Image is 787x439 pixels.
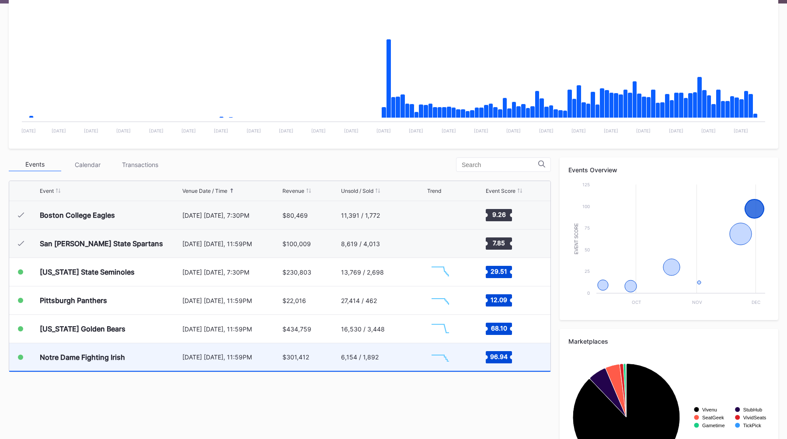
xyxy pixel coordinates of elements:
[40,211,115,219] div: Boston College Eagles
[341,240,380,247] div: 8,619 / 4,013
[734,128,748,133] text: [DATE]
[149,128,164,133] text: [DATE]
[474,128,488,133] text: [DATE]
[282,212,308,219] div: $80,469
[116,128,131,133] text: [DATE]
[587,290,590,296] text: 0
[568,180,770,311] svg: Chart title
[743,423,762,428] text: TickPick
[21,128,36,133] text: [DATE]
[568,338,770,345] div: Marketplaces
[311,128,326,133] text: [DATE]
[84,128,98,133] text: [DATE]
[341,212,380,219] div: 11,391 / 1,772
[17,9,770,140] svg: Chart title
[743,407,763,412] text: StubHub
[341,297,377,304] div: 27,414 / 462
[182,297,281,304] div: [DATE] [DATE], 11:59PM
[462,161,538,168] input: Search
[702,407,717,412] text: Vivenu
[427,233,453,254] svg: Chart title
[491,268,507,275] text: 29.51
[585,225,590,230] text: 75
[585,268,590,274] text: 25
[282,240,311,247] div: $100,009
[585,247,590,252] text: 50
[568,166,770,174] div: Events Overview
[182,212,281,219] div: [DATE] [DATE], 7:30PM
[582,182,590,187] text: 125
[182,188,227,194] div: Venue Date / Time
[743,415,766,420] text: VividSeats
[442,128,456,133] text: [DATE]
[182,240,281,247] div: [DATE] [DATE], 11:59PM
[506,128,521,133] text: [DATE]
[492,211,505,218] text: 9.26
[409,128,423,133] text: [DATE]
[40,239,163,248] div: San [PERSON_NAME] State Spartans
[427,318,453,340] svg: Chart title
[40,188,54,194] div: Event
[214,128,228,133] text: [DATE]
[427,346,453,368] svg: Chart title
[341,353,379,361] div: 6,154 / 1,892
[491,296,507,303] text: 12.09
[181,128,196,133] text: [DATE]
[282,353,309,361] div: $301,412
[182,325,281,333] div: [DATE] [DATE], 11:59PM
[752,300,760,305] text: Dec
[40,296,107,305] div: Pittsburgh Panthers
[571,128,586,133] text: [DATE]
[427,289,453,311] svg: Chart title
[9,158,61,171] div: Events
[341,325,385,333] div: 16,530 / 3,448
[114,158,166,171] div: Transactions
[427,188,441,194] div: Trend
[341,268,384,276] div: 13,769 / 2,698
[282,297,306,304] div: $22,016
[40,324,125,333] div: [US_STATE] Golden Bears
[341,188,373,194] div: Unsold / Sold
[493,239,505,247] text: 7.85
[282,188,304,194] div: Revenue
[40,268,135,276] div: [US_STATE] State Seminoles
[692,300,702,305] text: Nov
[582,204,590,209] text: 100
[52,128,66,133] text: [DATE]
[247,128,261,133] text: [DATE]
[486,188,515,194] div: Event Score
[182,268,281,276] div: [DATE] [DATE], 7:30PM
[282,268,311,276] div: $230,803
[40,353,125,362] div: Notre Dame Fighting Irish
[427,261,453,283] svg: Chart title
[604,128,618,133] text: [DATE]
[344,128,359,133] text: [DATE]
[632,300,641,305] text: Oct
[61,158,114,171] div: Calendar
[701,128,716,133] text: [DATE]
[427,204,453,226] svg: Chart title
[491,324,507,332] text: 68.10
[574,223,579,254] text: Event Score
[669,128,683,133] text: [DATE]
[282,325,311,333] div: $434,759
[636,128,651,133] text: [DATE]
[376,128,391,133] text: [DATE]
[279,128,293,133] text: [DATE]
[490,352,508,360] text: 96.94
[182,353,281,361] div: [DATE] [DATE], 11:59PM
[702,415,724,420] text: SeatGeek
[539,128,554,133] text: [DATE]
[702,423,725,428] text: Gametime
